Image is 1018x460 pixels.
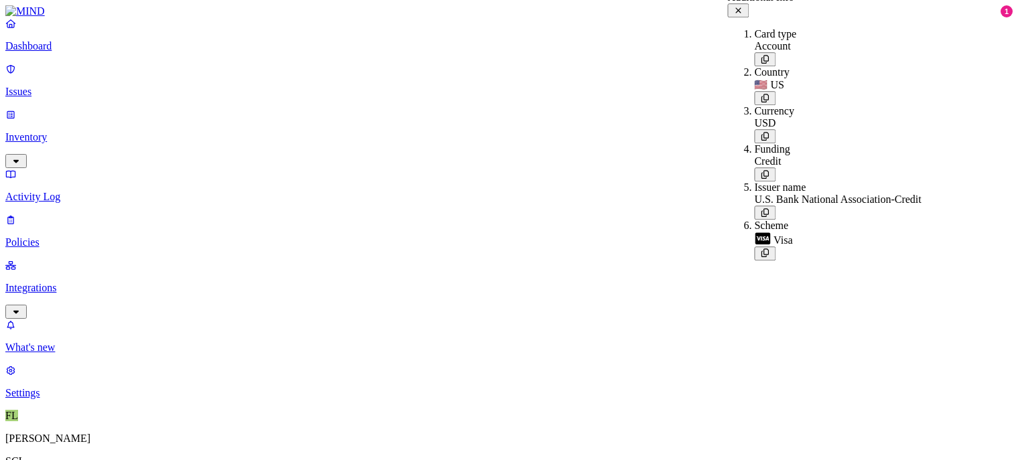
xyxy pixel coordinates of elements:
[5,387,1013,399] p: Settings
[754,105,794,117] span: Currency
[5,5,45,17] img: MIND
[754,117,921,129] div: USD
[5,410,18,421] span: FL
[754,232,921,246] div: Visa
[754,66,789,78] span: Country
[5,341,1013,354] p: What's new
[5,191,1013,203] p: Activity Log
[1001,5,1013,17] div: 1
[5,433,1013,445] p: [PERSON_NAME]
[754,143,790,155] span: Funding
[5,40,1013,52] p: Dashboard
[5,86,1013,98] p: Issues
[754,28,796,40] span: Card type
[5,282,1013,294] p: Integrations
[754,78,921,91] div: 🇺🇸 US
[754,220,788,231] span: Scheme
[5,131,1013,143] p: Inventory
[754,155,921,167] div: Credit
[754,181,806,193] span: Issuer name
[754,194,921,206] div: U.S. Bank National Association-Credit
[5,236,1013,248] p: Policies
[754,40,921,52] div: Account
